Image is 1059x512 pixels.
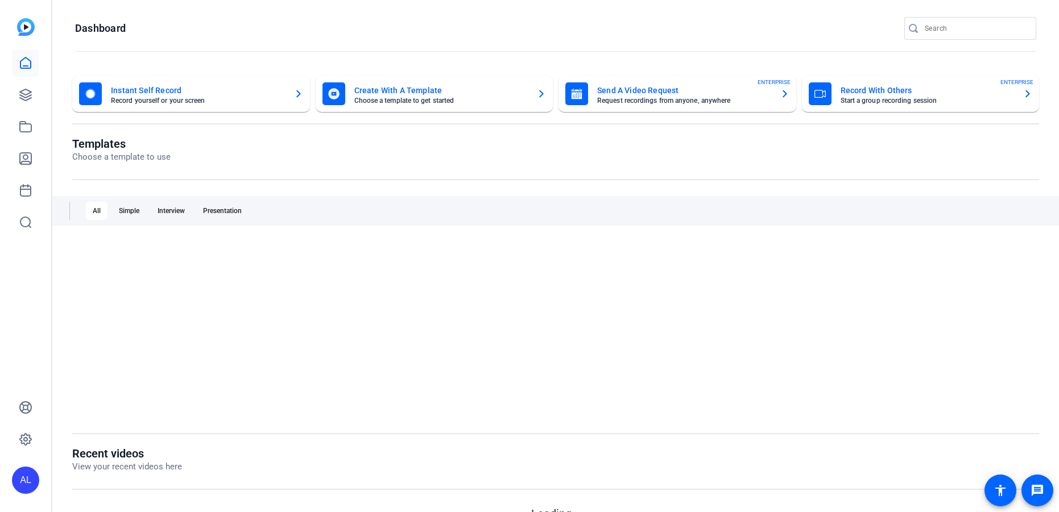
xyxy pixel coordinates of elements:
div: All [86,202,107,220]
span: ENTERPRISE [1000,78,1033,86]
button: Send A Video RequestRequest recordings from anyone, anywhereENTERPRISE [559,76,796,112]
button: Record With OthersStart a group recording sessionENTERPRISE [802,76,1040,112]
mat-card-title: Record With Others [841,84,1015,97]
div: AL [12,467,39,494]
mat-card-title: Create With A Template [354,84,528,97]
div: Simple [112,202,146,220]
mat-card-subtitle: Start a group recording session [841,97,1015,104]
h1: Recent videos [72,447,182,460]
mat-card-title: Instant Self Record [111,84,285,97]
span: ENTERPRISE [758,78,791,86]
p: Choose a template to use [72,151,171,164]
div: Presentation [196,202,249,220]
h1: Templates [72,137,171,151]
button: Create With A TemplateChoose a template to get started [316,76,553,112]
input: Search [925,22,1027,35]
h1: Dashboard [75,22,126,35]
img: blue-gradient.svg [17,18,35,36]
mat-icon: message [1031,484,1044,497]
mat-card-subtitle: Record yourself or your screen [111,97,285,104]
div: Interview [151,202,192,220]
mat-card-title: Send A Video Request [597,84,771,97]
mat-icon: accessibility [994,484,1007,497]
button: Instant Self RecordRecord yourself or your screen [72,76,310,112]
mat-card-subtitle: Choose a template to get started [354,97,528,104]
p: View your recent videos here [72,460,182,473]
mat-card-subtitle: Request recordings from anyone, anywhere [597,97,771,104]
